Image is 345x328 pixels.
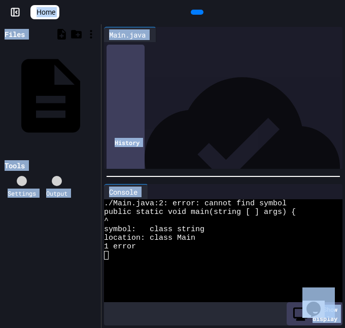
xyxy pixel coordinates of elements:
div: Tools [5,160,25,171]
div: Console [104,184,148,199]
span: 1 error [104,242,136,251]
span: location: class Main [104,234,195,242]
a: Home [30,5,59,19]
span: Home [37,7,55,17]
div: Main.java [104,27,156,42]
span: ^ [104,216,109,225]
div: History [107,45,145,240]
div: Main.java [104,29,151,40]
div: Files [5,29,25,40]
span: ./Main.java:2: error: cannot find symbol [104,199,287,208]
div: Settings [8,189,36,198]
span: symbol: class string [104,225,204,234]
iframe: chat widget [302,287,335,318]
div: Output [46,189,67,198]
span: public static void main(string [ ] args) { [104,208,296,216]
div: Console [104,187,143,197]
div: Show display [287,302,342,325]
